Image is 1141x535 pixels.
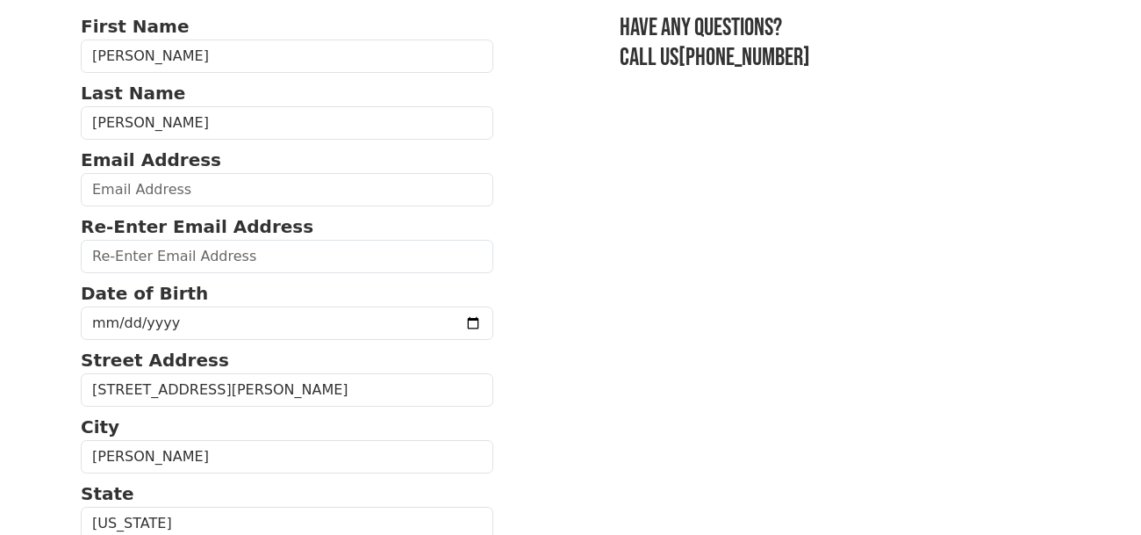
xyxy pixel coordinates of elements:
strong: Date of Birth [81,283,208,304]
input: Street Address [81,373,493,407]
h3: Have any questions? [620,13,1060,43]
strong: Last Name [81,83,185,104]
input: Email Address [81,173,493,206]
input: Last Name [81,106,493,140]
a: [PHONE_NUMBER] [678,43,810,72]
strong: Street Address [81,350,229,371]
strong: Re-Enter Email Address [81,216,313,237]
input: City [81,440,493,474]
input: Re-Enter Email Address [81,240,493,273]
strong: State [81,483,134,504]
input: First Name [81,40,493,73]
strong: First Name [81,16,189,37]
strong: City [81,416,119,437]
strong: Email Address [81,149,221,170]
h3: Call us [620,43,1060,73]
